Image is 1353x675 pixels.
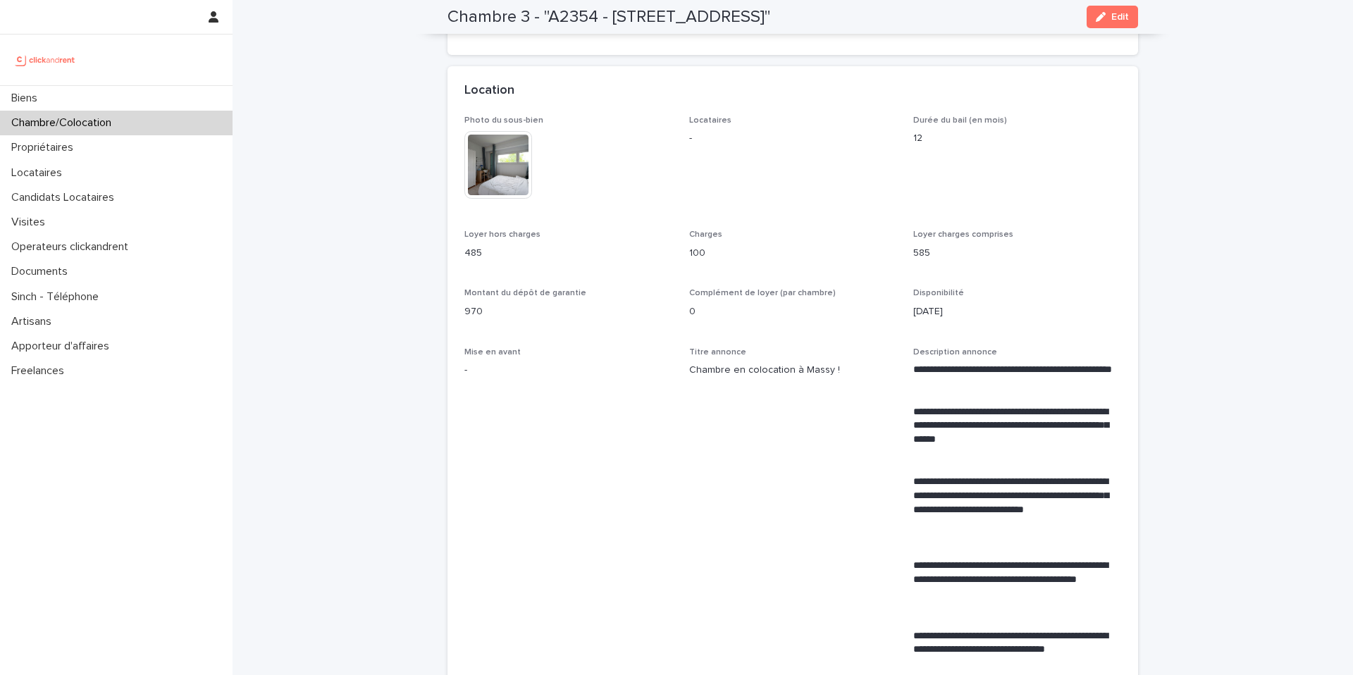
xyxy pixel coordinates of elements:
span: Edit [1111,12,1129,22]
p: Freelances [6,364,75,378]
span: Complément de loyer (par chambre) [689,289,836,297]
p: Biens [6,92,49,105]
span: Photo du sous-bien [464,116,543,125]
span: Disponibilité [913,289,964,297]
span: Loyer charges comprises [913,230,1013,239]
p: 0 [689,304,897,319]
p: Documents [6,265,79,278]
span: Description annonce [913,348,997,357]
p: Locataires [6,166,73,180]
p: [DATE] [913,304,1121,319]
span: Locataires [689,116,731,125]
p: 12 [913,131,1121,146]
span: Charges [689,230,722,239]
p: - [464,363,672,378]
p: Sinch - Téléphone [6,290,110,304]
span: Loyer hors charges [464,230,540,239]
p: Artisans [6,315,63,328]
p: Apporteur d'affaires [6,340,121,353]
p: 485 [464,246,672,261]
p: 585 [913,246,1121,261]
span: Titre annonce [689,348,746,357]
button: Edit [1087,6,1138,28]
img: UCB0brd3T0yccxBKYDjQ [11,46,80,74]
span: Mise en avant [464,348,521,357]
p: Visites [6,216,56,229]
span: Durée du bail (en mois) [913,116,1007,125]
span: Montant du dépôt de garantie [464,289,586,297]
p: Chambre/Colocation [6,116,123,130]
p: Operateurs clickandrent [6,240,140,254]
p: 970 [464,304,672,319]
h2: Location [464,83,514,99]
p: 100 [689,246,897,261]
p: Propriétaires [6,141,85,154]
p: Chambre en colocation à Massy ! [689,363,897,378]
h2: Chambre 3 - "A2354 - [STREET_ADDRESS]" [447,7,770,27]
p: - [689,131,897,146]
p: Candidats Locataires [6,191,125,204]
